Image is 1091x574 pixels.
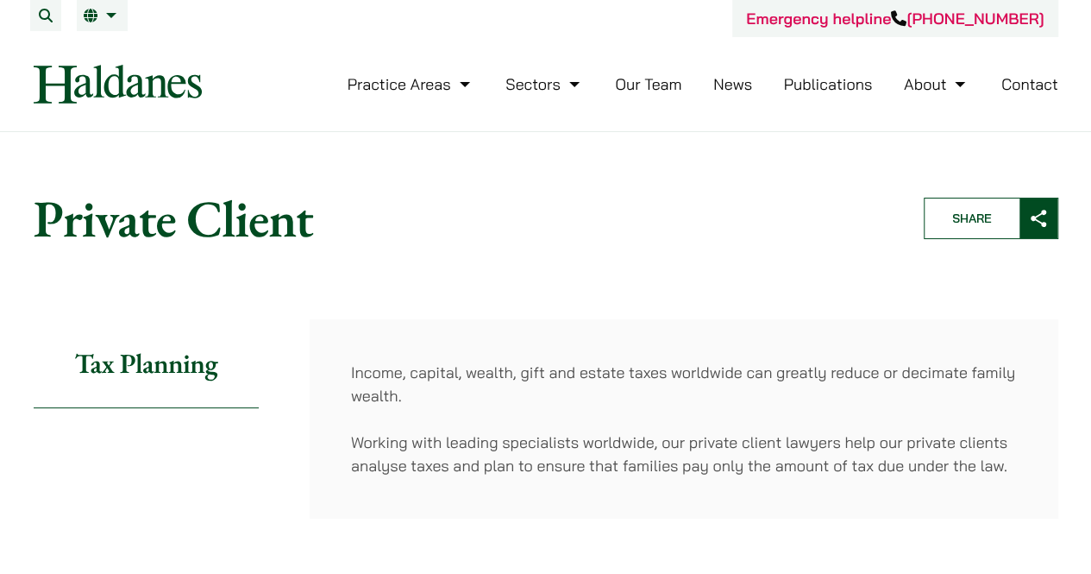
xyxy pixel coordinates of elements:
[925,199,1019,238] span: Share
[505,74,583,94] a: Sectors
[904,74,969,94] a: About
[713,74,752,94] a: News
[784,74,873,94] a: Publications
[351,431,1017,477] p: Working with leading specialists worldwide, our private client lawyers help our private clients a...
[351,361,1017,407] p: Income, capital, wealth, gift and estate taxes worldwide can greatly reduce or decimate family we...
[924,198,1058,239] button: Share
[348,74,474,94] a: Practice Areas
[746,9,1044,28] a: Emergency helpline[PHONE_NUMBER]
[615,74,681,94] a: Our Team
[34,187,894,249] h1: Private Client
[84,9,121,22] a: EN
[34,319,260,408] h2: Tax Planning
[1001,74,1058,94] a: Contact
[34,65,202,104] img: Logo of Haldanes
